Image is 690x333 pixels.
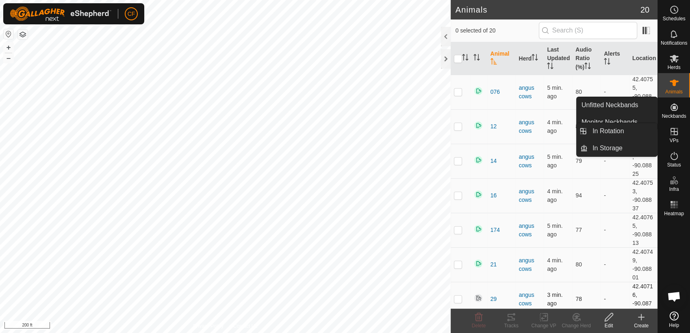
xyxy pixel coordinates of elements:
[193,322,223,330] a: Privacy Policy
[577,114,657,130] a: Monitor Neckbands
[519,153,541,170] div: angus cows
[625,322,657,329] div: Create
[473,155,483,165] img: returning on
[473,55,480,62] p-sorticon: Activate to sort
[577,123,657,139] li: In Rotation
[629,247,657,282] td: 42.40749, -90.08801
[547,119,562,134] span: Sep 30, 2025, 7:45 PM
[667,65,680,70] span: Herds
[4,43,13,52] button: +
[629,213,657,247] td: 42.40765, -90.08813
[473,121,483,130] img: returning on
[669,138,678,143] span: VPs
[601,178,629,213] td: -
[640,4,649,16] span: 20
[490,295,497,303] span: 29
[519,187,541,204] div: angus cows
[490,157,497,165] span: 14
[519,256,541,273] div: angus cows
[490,59,497,66] p-sorticon: Activate to sort
[601,75,629,109] td: -
[582,100,638,110] span: Unfitted Neckbands
[669,323,679,328] span: Help
[490,88,500,96] span: 076
[601,144,629,178] td: -
[588,140,657,156] a: In Storage
[575,227,582,233] span: 77
[575,89,582,95] span: 80
[128,10,135,18] span: CF
[662,16,685,21] span: Schedules
[629,144,657,178] td: 42.4074, -90.08825
[539,22,637,39] input: Search (S)
[18,30,28,39] button: Map Layers
[544,42,572,75] th: Last Updated
[495,322,527,329] div: Tracks
[519,84,541,101] div: angus cows
[456,26,539,35] span: 0 selected of 20
[462,55,469,62] p-sorticon: Activate to sort
[233,322,257,330] a: Contact Us
[664,211,684,216] span: Heatmap
[472,323,486,329] span: Delete
[547,64,553,70] p-sorticon: Activate to sort
[575,261,582,268] span: 80
[490,191,497,200] span: 16
[4,53,13,63] button: –
[592,322,625,329] div: Edit
[629,42,657,75] th: Location
[577,97,657,113] a: Unfitted Neckbands
[601,247,629,282] td: -
[601,213,629,247] td: -
[575,158,582,164] span: 79
[592,126,624,136] span: In Rotation
[473,224,483,234] img: returning on
[629,178,657,213] td: 42.40753, -90.08837
[10,6,111,21] img: Gallagher Logo
[547,223,562,238] span: Sep 30, 2025, 7:45 PM
[658,308,690,331] a: Help
[601,42,629,75] th: Alerts
[547,84,562,99] span: Sep 30, 2025, 7:44 PM
[601,282,629,316] td: -
[519,118,541,135] div: angus cows
[516,42,544,75] th: Herd
[665,89,683,94] span: Animals
[4,29,13,39] button: Reset Map
[577,140,657,156] li: In Storage
[669,187,679,192] span: Infra
[532,55,538,62] p-sorticon: Activate to sort
[547,188,562,203] span: Sep 30, 2025, 7:45 PM
[490,260,497,269] span: 21
[592,143,623,153] span: In Storage
[575,123,582,130] span: 83
[547,292,562,307] span: Sep 30, 2025, 7:47 PM
[582,117,638,127] span: Monitor Neckbands
[519,222,541,239] div: angus cows
[588,123,657,139] a: In Rotation
[560,322,592,329] div: Change Herd
[584,64,591,70] p-sorticon: Activate to sort
[575,192,582,199] span: 94
[473,293,483,303] img: returning off
[662,284,686,309] div: Open chat
[604,59,610,66] p-sorticon: Activate to sort
[661,41,687,45] span: Notifications
[547,154,562,169] span: Sep 30, 2025, 7:45 PM
[527,322,560,329] div: Change VP
[473,259,483,268] img: returning on
[490,226,500,234] span: 174
[629,75,657,109] td: 42.40755, -90.08808
[667,162,681,167] span: Status
[487,42,516,75] th: Animal
[473,190,483,199] img: returning on
[456,5,640,15] h2: Animals
[575,296,582,302] span: 78
[662,114,686,119] span: Neckbands
[490,122,497,131] span: 12
[572,42,601,75] th: Audio Ratio (%)
[547,257,562,272] span: Sep 30, 2025, 7:46 PM
[629,282,657,316] td: 42.40716, -90.08792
